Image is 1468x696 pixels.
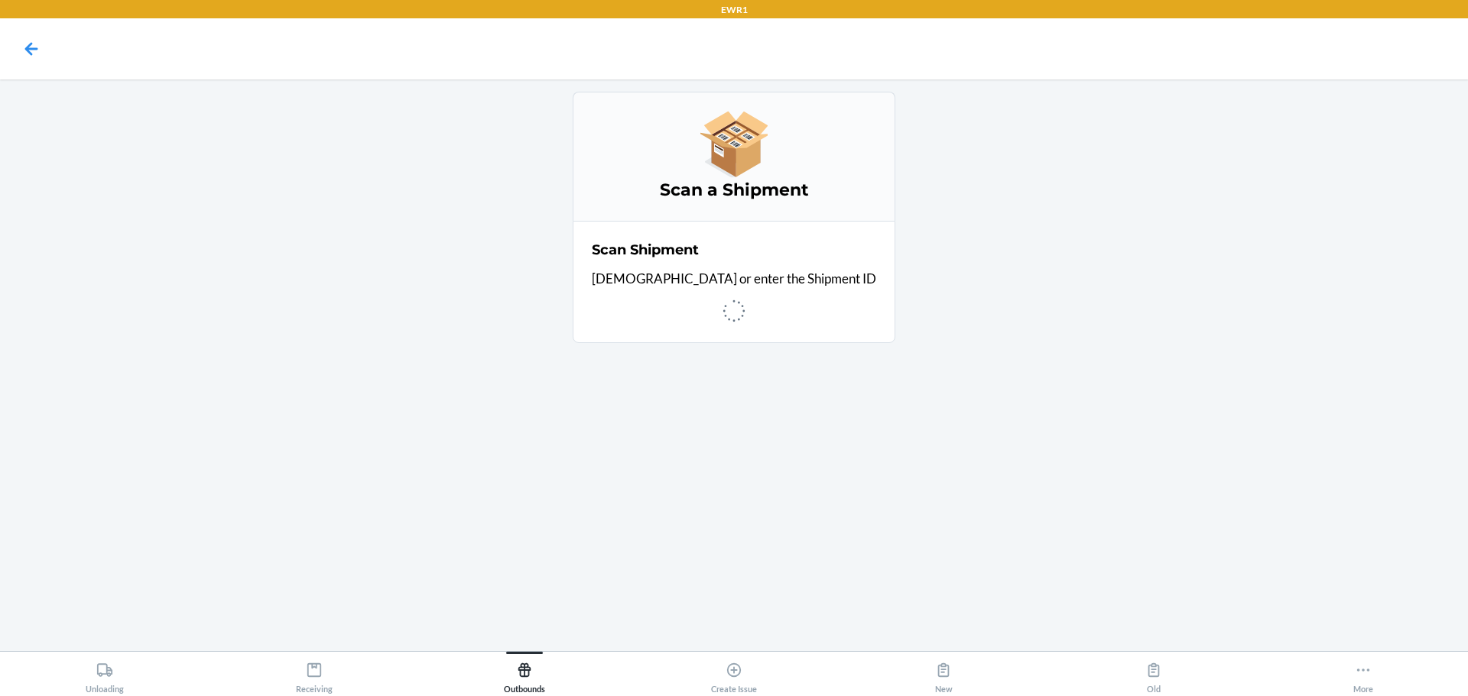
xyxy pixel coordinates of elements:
p: [DEMOGRAPHIC_DATA] or enter the Shipment ID [592,269,876,289]
div: Unloading [86,656,124,694]
div: Outbounds [504,656,545,694]
p: EWR1 [721,3,748,17]
h2: Scan Shipment [592,240,699,260]
button: Receiving [209,652,419,694]
button: New [839,652,1048,694]
div: Old [1145,656,1162,694]
button: Old [1048,652,1258,694]
button: Outbounds [420,652,629,694]
button: More [1259,652,1468,694]
div: Receiving [296,656,333,694]
div: Create Issue [711,656,757,694]
button: Create Issue [629,652,839,694]
h3: Scan a Shipment [592,178,876,202]
div: More [1353,656,1373,694]
div: New [935,656,953,694]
